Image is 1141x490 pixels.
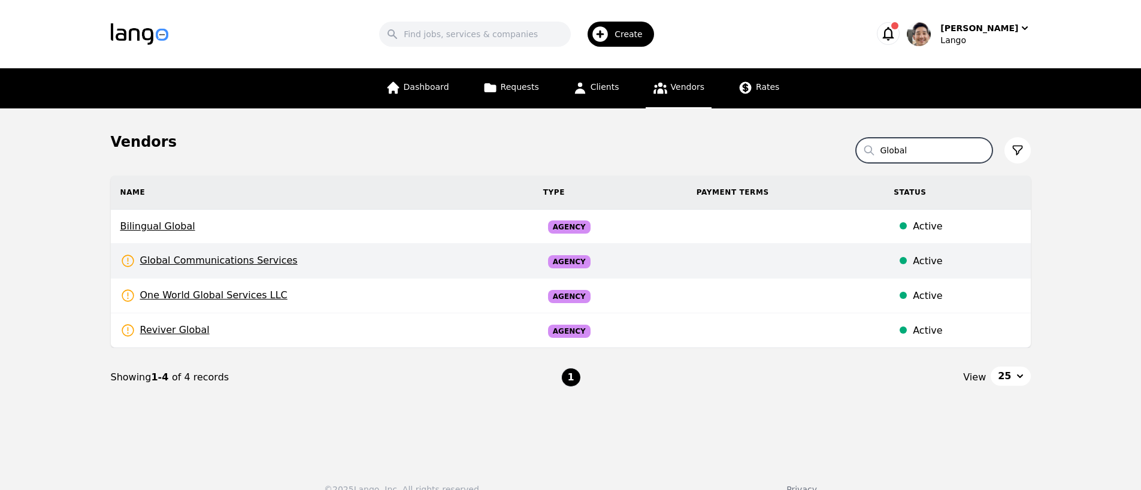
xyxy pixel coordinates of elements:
div: Showing of 4 records [111,370,561,385]
span: Bilingual Global [120,219,524,234]
div: Active [913,289,1021,303]
button: Create [571,17,661,52]
a: Requests [476,68,546,108]
div: Active [913,219,1021,234]
div: Active [913,323,1021,338]
a: Clients [565,68,627,108]
span: Rates [756,82,779,92]
button: User Profile[PERSON_NAME]Lango [907,22,1030,46]
a: Dashboard [379,68,456,108]
th: Status [884,176,1030,210]
a: Vendors [646,68,712,108]
button: Filter [1004,137,1031,164]
span: View [963,370,986,385]
span: Dashboard [404,82,449,92]
a: Rates [731,68,786,108]
span: 25 [998,369,1011,383]
span: Agency [548,255,591,268]
th: Name [111,176,534,210]
nav: Page navigation [111,348,1031,407]
div: Active [913,254,1021,268]
span: Agency [548,290,591,303]
span: 1-4 [151,371,171,383]
th: Type [534,176,687,210]
span: Create [615,28,651,40]
span: Global Communications Services [120,253,298,268]
input: Find jobs, services & companies [379,22,571,47]
button: 25 [991,367,1030,386]
span: Reviver Global [120,323,210,338]
h1: Vendors [111,132,177,152]
img: Logo [111,23,168,45]
div: Lango [940,34,1030,46]
span: Requests [501,82,539,92]
span: Clients [591,82,619,92]
th: Payment Terms [687,176,885,210]
span: Agency [548,220,591,234]
img: User Profile [907,22,931,46]
div: [PERSON_NAME] [940,22,1018,34]
span: One World Global Services LLC [120,288,287,303]
input: Search [856,138,992,163]
span: Agency [548,325,591,338]
span: Vendors [671,82,704,92]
